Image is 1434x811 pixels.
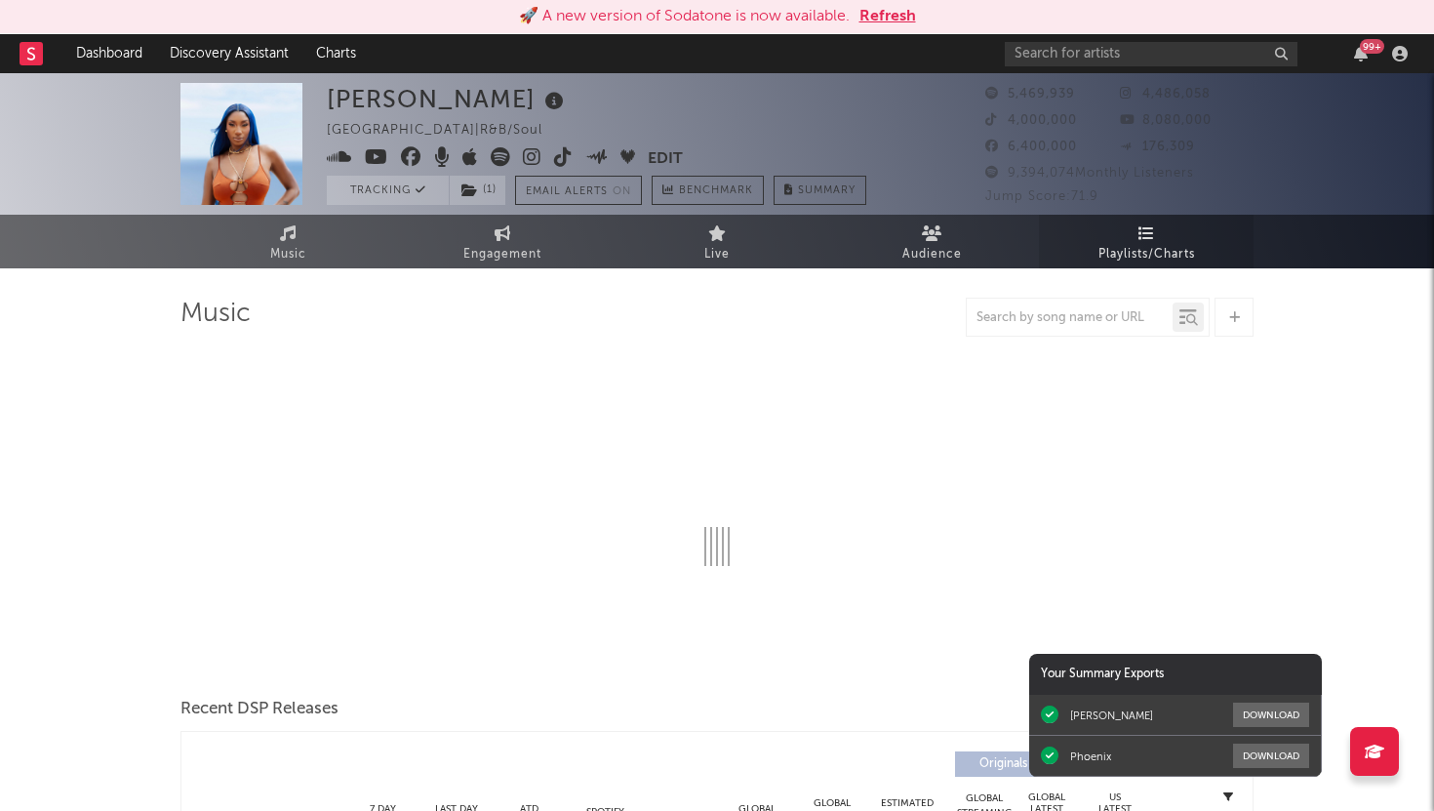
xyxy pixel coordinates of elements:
span: Summary [798,185,856,196]
span: Music [270,243,306,266]
button: Email AlertsOn [515,176,642,205]
button: Summary [774,176,866,205]
a: Engagement [395,215,610,268]
button: Download [1233,744,1309,768]
div: [GEOGRAPHIC_DATA] | R&B/Soul [327,119,565,142]
span: 6,400,000 [985,141,1077,153]
span: Benchmark [679,180,753,203]
button: Tracking [327,176,449,205]
button: 99+ [1354,46,1368,61]
a: Playlists/Charts [1039,215,1254,268]
a: Charts [302,34,370,73]
div: Phoenix [1070,750,1111,763]
div: Your Summary Exports [1029,654,1322,695]
span: Engagement [463,243,541,266]
span: 8,080,000 [1120,114,1212,127]
div: 🚀 A new version of Sodatone is now available. [519,5,850,28]
div: [PERSON_NAME] [327,83,569,115]
a: Discovery Assistant [156,34,302,73]
div: 99 + [1360,39,1384,54]
span: 5,469,939 [985,88,1075,101]
button: Originals(0) [955,751,1087,777]
button: Edit [648,147,683,172]
button: Download [1233,703,1309,727]
span: Playlists/Charts [1098,243,1195,266]
span: Recent DSP Releases [180,698,339,721]
a: Dashboard [62,34,156,73]
a: Music [180,215,395,268]
button: Refresh [859,5,916,28]
span: Originals ( 0 ) [968,758,1057,770]
span: 176,309 [1120,141,1195,153]
a: Live [610,215,824,268]
div: [PERSON_NAME] [1070,709,1153,722]
a: Benchmark [652,176,764,205]
span: 4,486,058 [1120,88,1211,101]
em: On [613,186,631,197]
input: Search by song name or URL [967,310,1173,326]
span: 4,000,000 [985,114,1077,127]
span: 9,394,074 Monthly Listeners [985,167,1194,180]
span: Live [704,243,730,266]
span: Jump Score: 71.9 [985,190,1098,203]
span: Audience [902,243,962,266]
a: Audience [824,215,1039,268]
input: Search for artists [1005,42,1297,66]
button: (1) [450,176,505,205]
span: ( 1 ) [449,176,506,205]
